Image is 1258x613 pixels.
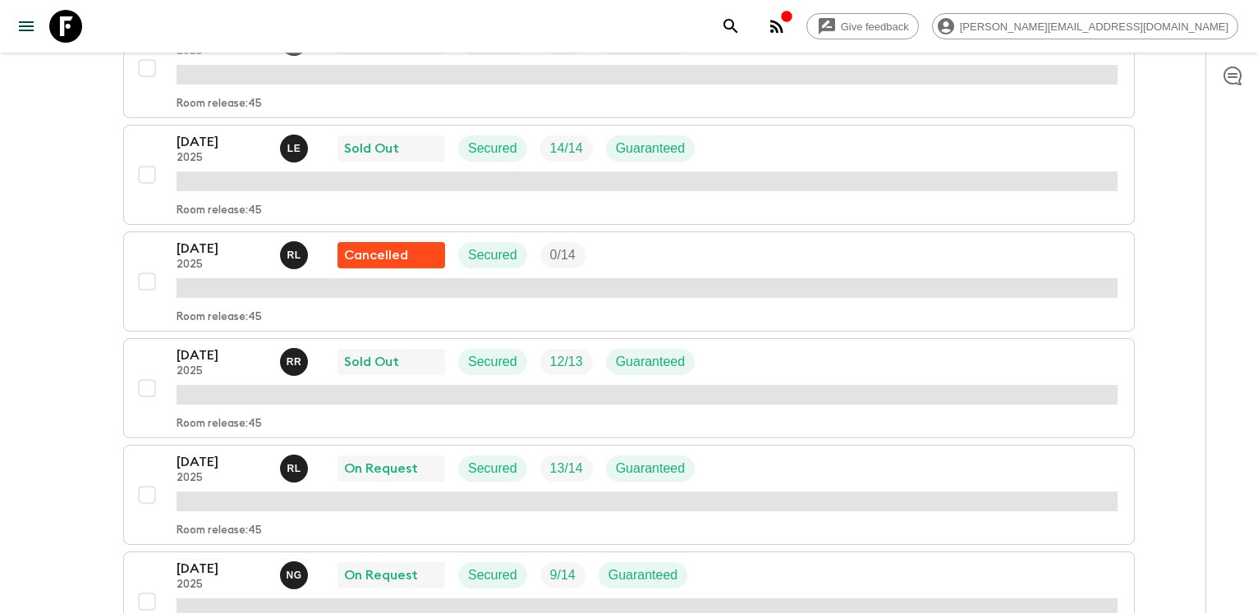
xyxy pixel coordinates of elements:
div: Secured [458,349,527,375]
p: Room release: 45 [177,418,262,431]
span: Rabata Legend Mpatamali [280,246,311,259]
span: Give feedback [832,21,918,33]
p: Secured [468,245,517,265]
p: 12 / 13 [550,352,583,372]
button: [DATE]2025Leslie EdgarSold OutSecuredTrip FillGuaranteedRoom release:45 [123,125,1135,225]
button: [DATE]2025Rabata Legend MpatamaliFlash Pack cancellationSecuredTrip FillRoom release:45 [123,231,1135,332]
span: Leslie Edgar [280,140,311,153]
p: 2025 [177,472,267,485]
p: N G [286,569,301,582]
button: menu [10,10,43,43]
p: Secured [468,352,517,372]
p: Sold Out [344,139,399,158]
span: Rabata Legend Mpatamali [280,460,311,473]
p: Room release: 45 [177,311,262,324]
button: RL [280,241,311,269]
button: RL [280,455,311,483]
p: [DATE] [177,132,267,152]
p: Guaranteed [616,352,686,372]
span: Nkosinathi Gayiya [280,566,311,579]
p: Secured [468,459,517,478]
p: Room release: 45 [177,98,262,111]
p: 2025 [177,258,267,272]
div: Trip Fill [540,562,585,588]
p: Secured [468,139,517,158]
p: 0 / 14 [550,245,576,265]
p: Secured [468,565,517,585]
p: Room release: 45 [177,204,262,217]
p: On Request [344,459,418,478]
p: 2025 [177,579,267,592]
button: [DATE]2025Jamie KeenanOn RequestSecuredTrip FillGuaranteedRoom release:45 [123,18,1135,118]
p: 14 / 14 [550,139,583,158]
p: [DATE] [177,559,267,579]
p: On Request [344,565,418,585]
p: 13 / 14 [550,459,583,478]
p: Guaranteed [608,565,678,585]
div: Secured [458,242,527,268]
div: Trip Fill [540,135,593,162]
div: [PERSON_NAME][EMAIL_ADDRESS][DOMAIN_NAME] [932,13,1238,39]
div: Flash Pack cancellation [337,242,445,268]
button: [DATE]2025Roland RauSold OutSecuredTrip FillGuaranteedRoom release:45 [123,338,1135,438]
p: 2025 [177,152,267,165]
div: Secured [458,135,527,162]
button: LE [280,135,311,162]
p: Guaranteed [616,139,686,158]
button: NG [280,561,311,589]
p: Sold Out [344,352,399,372]
div: Trip Fill [540,455,593,482]
p: [DATE] [177,345,267,365]
p: R R [287,355,302,368]
p: [DATE] [177,239,267,258]
div: Trip Fill [540,349,593,375]
button: RR [280,348,311,376]
p: R L [287,249,301,262]
p: L E [287,142,301,155]
p: [DATE] [177,452,267,472]
span: [PERSON_NAME][EMAIL_ADDRESS][DOMAIN_NAME] [951,21,1237,33]
p: 2025 [177,365,267,378]
p: R L [287,462,301,475]
div: Secured [458,562,527,588]
p: Room release: 45 [177,524,262,538]
p: Cancelled [344,245,408,265]
button: [DATE]2025Rabata Legend MpatamaliOn RequestSecuredTrip FillGuaranteedRoom release:45 [123,445,1135,545]
div: Secured [458,455,527,482]
p: 9 / 14 [550,565,576,585]
div: Trip Fill [540,242,585,268]
button: search adventures [714,10,747,43]
p: Guaranteed [616,459,686,478]
span: Roland Rau [280,353,311,366]
a: Give feedback [806,13,919,39]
